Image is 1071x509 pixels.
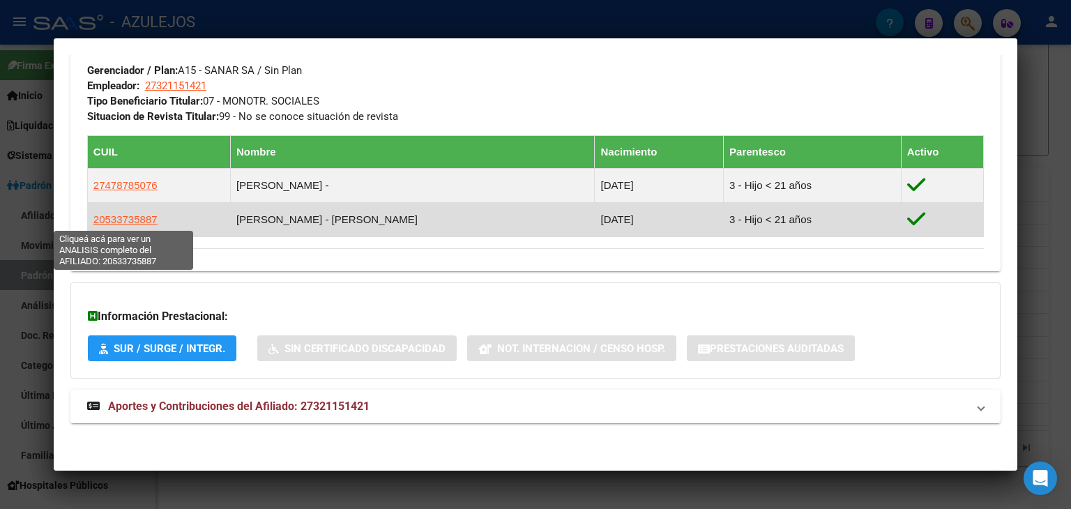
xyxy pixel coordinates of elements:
[87,64,178,77] strong: Gerenciador / Plan:
[87,136,230,169] th: CUIL
[87,110,219,123] strong: Situacion de Revista Titular:
[87,110,398,123] span: 99 - No se conoce situación de revista
[595,169,724,203] td: [DATE]
[724,136,902,169] th: Parentesco
[595,203,724,237] td: [DATE]
[88,308,983,325] h3: Información Prestacional:
[497,342,665,355] span: Not. Internacion / Censo Hosp.
[88,335,236,361] button: SUR / SURGE / INTEGR.
[1024,462,1057,495] div: Open Intercom Messenger
[595,136,724,169] th: Nacimiento
[145,79,206,92] span: 27321151421
[93,213,158,225] span: 20533735887
[108,400,370,413] span: Aportes y Contribuciones del Afiliado: 27321151421
[230,136,595,169] th: Nombre
[724,169,902,203] td: 3 - Hijo < 21 años
[87,64,302,77] span: A15 - SANAR SA / Sin Plan
[724,203,902,237] td: 3 - Hijo < 21 años
[467,335,676,361] button: Not. Internacion / Censo Hosp.
[284,342,446,355] span: Sin Certificado Discapacidad
[257,335,457,361] button: Sin Certificado Discapacidad
[901,136,984,169] th: Activo
[87,79,139,92] strong: Empleador:
[70,390,1001,423] mat-expansion-panel-header: Aportes y Contribuciones del Afiliado: 27321151421
[687,335,855,361] button: Prestaciones Auditadas
[114,342,225,355] span: SUR / SURGE / INTEGR.
[230,169,595,203] td: [PERSON_NAME] -
[87,95,319,107] span: 07 - MONOTR. SOCIALES
[93,179,158,191] span: 27478785076
[230,203,595,237] td: [PERSON_NAME] - [PERSON_NAME]
[87,95,203,107] strong: Tipo Beneficiario Titular:
[710,342,844,355] span: Prestaciones Auditadas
